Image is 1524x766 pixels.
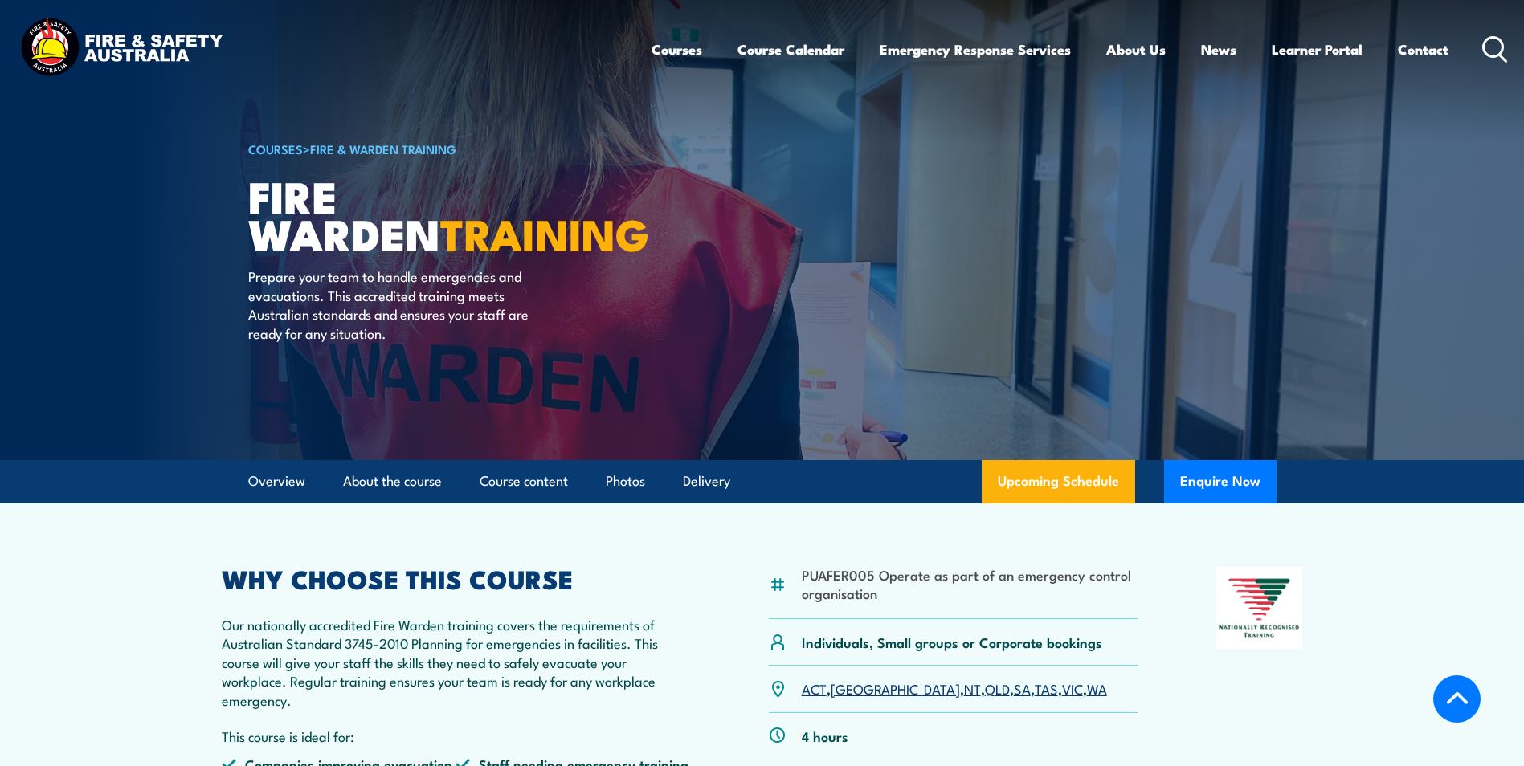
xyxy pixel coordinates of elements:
a: Course Calendar [737,28,844,71]
p: , , , , , , , [802,679,1107,698]
a: WA [1087,678,1107,698]
a: [GEOGRAPHIC_DATA] [831,678,960,698]
a: TAS [1035,678,1058,698]
a: COURSES [248,140,303,157]
a: Delivery [683,460,730,503]
a: Emergency Response Services [880,28,1071,71]
strong: TRAINING [440,199,649,266]
a: SA [1014,678,1031,698]
a: QLD [985,678,1010,698]
a: Overview [248,460,305,503]
p: Our nationally accredited Fire Warden training covers the requirements of Australian Standard 374... [222,615,691,709]
a: Fire & Warden Training [310,140,456,157]
a: Photos [606,460,645,503]
a: About Us [1106,28,1166,71]
h1: Fire Warden [248,177,645,251]
a: NT [964,678,981,698]
h2: WHY CHOOSE THIS COURSE [222,567,691,589]
p: Individuals, Small groups or Corporate bookings [802,633,1102,651]
a: Learner Portal [1272,28,1363,71]
a: News [1201,28,1236,71]
a: Course content [480,460,568,503]
h6: > [248,139,645,158]
li: PUAFER005 Operate as part of an emergency control organisation [802,565,1138,603]
p: Prepare your team to handle emergencies and evacuations. This accredited training meets Australia... [248,267,541,342]
a: Upcoming Schedule [982,460,1135,503]
p: 4 hours [802,727,848,745]
a: About the course [343,460,442,503]
a: VIC [1062,678,1083,698]
a: ACT [802,678,827,698]
a: Courses [652,28,702,71]
p: This course is ideal for: [222,727,691,745]
button: Enquire Now [1164,460,1277,503]
img: Nationally Recognised Training logo. [1216,567,1303,649]
a: Contact [1398,28,1448,71]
